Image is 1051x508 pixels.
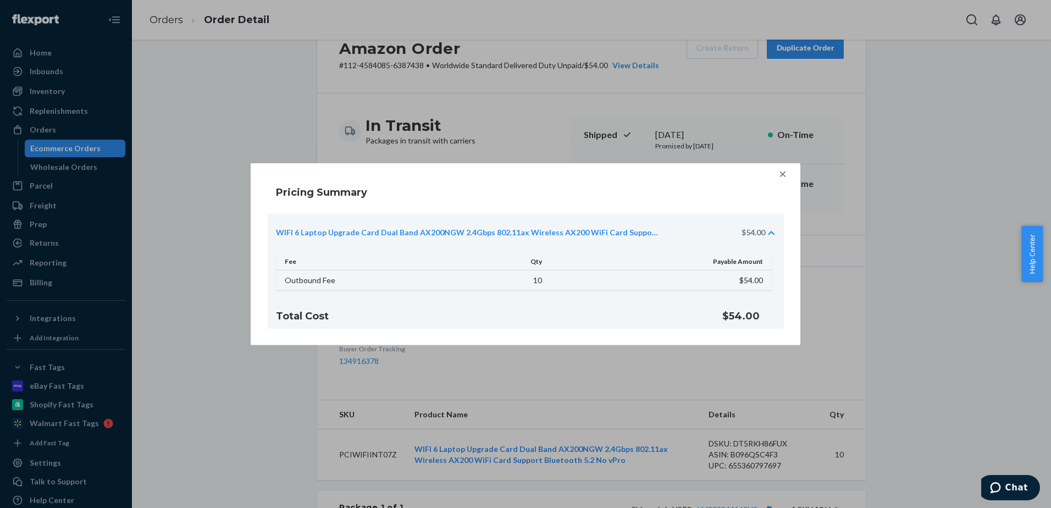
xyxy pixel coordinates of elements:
th: Qty [450,253,549,270]
td: $54.00 [549,270,772,290]
th: Payable Amount [549,253,772,270]
span: Chat [24,8,47,18]
a: WIFI 6 Laptop Upgrade Card Dual Band AX200NGW 2.4Gbps 802.11ax Wireless AX200 WiFi Card Support B... [276,227,661,238]
h4: Pricing Summary [276,185,367,200]
h4: Total Cost [276,308,696,323]
td: Outbound Fee [276,270,450,290]
div: $54.00 [742,227,765,238]
th: Fee [276,253,450,270]
h4: $54.00 [722,308,775,323]
td: 10 [450,270,549,290]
